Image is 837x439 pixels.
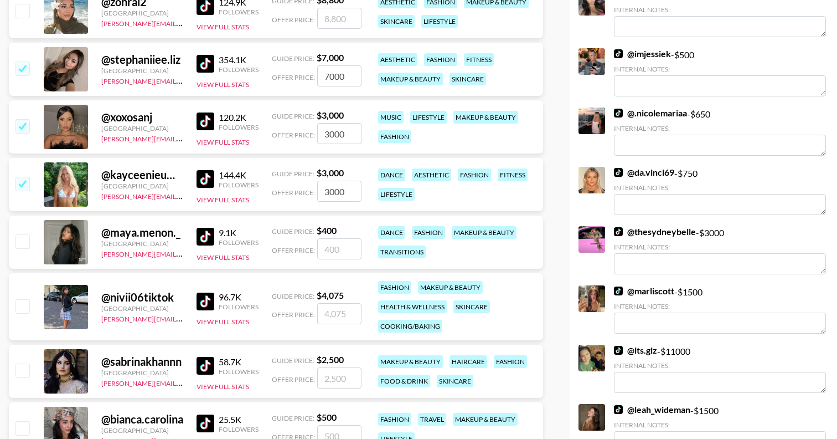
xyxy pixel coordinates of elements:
[317,290,344,300] strong: $ 4,075
[272,188,315,197] span: Offer Price:
[614,361,826,370] div: Internal Notes:
[378,226,405,239] div: dance
[101,132,318,143] a: [PERSON_NAME][EMAIL_ADDRESS][PERSON_NAME][DOMAIN_NAME]
[272,414,314,422] span: Guide Price:
[272,310,315,319] span: Offer Price:
[219,367,259,376] div: Followers
[453,111,518,124] div: makeup & beauty
[452,226,516,239] div: makeup & beauty
[378,188,415,201] div: lifestyle
[614,285,674,297] a: @marliscott
[614,226,826,274] div: - $ 3000
[101,168,183,182] div: @ kayceenieuwendyk
[378,355,443,368] div: makeup & beauty
[378,15,415,28] div: skincare
[197,293,214,310] img: TikTok
[197,138,249,146] button: View Full Stats
[219,181,259,189] div: Followers
[101,355,183,369] div: @ sabrinakhannn
[101,190,318,201] a: [PERSON_NAME][EMAIL_ADDRESS][PERSON_NAME][DOMAIN_NAME]
[421,15,458,28] div: lifestyle
[272,292,314,300] span: Guide Price:
[101,9,183,17] div: [GEOGRAPHIC_DATA]
[412,226,445,239] div: fashion
[101,182,183,190] div: [GEOGRAPHIC_DATA]
[272,16,315,24] span: Offer Price:
[101,124,183,132] div: [GEOGRAPHIC_DATA]
[614,109,623,118] img: TikTok
[272,356,314,365] span: Guide Price:
[197,23,249,31] button: View Full Stats
[458,169,491,181] div: fashion
[101,53,183,67] div: @ stephaniiee.liz
[101,67,183,75] div: [GEOGRAPHIC_DATA]
[614,345,826,393] div: - $ 11000
[219,227,259,238] div: 9.1K
[219,54,259,65] div: 354.1K
[378,281,411,294] div: fashion
[614,124,826,132] div: Internal Notes:
[317,167,344,178] strong: $ 3,000
[219,292,259,303] div: 96.7K
[197,170,214,188] img: TikTok
[378,73,443,85] div: makeup & beauty
[317,8,361,29] input: 8,800
[197,382,249,391] button: View Full Stats
[614,6,826,14] div: Internal Notes:
[378,111,404,124] div: music
[424,53,457,66] div: fashion
[101,226,183,239] div: @ maya.menon._
[219,112,259,123] div: 120.2K
[317,354,344,365] strong: $ 2,500
[614,167,826,215] div: - $ 750
[378,246,426,258] div: transitions
[614,108,687,119] a: @.nicolemariaa
[614,183,826,192] div: Internal Notes:
[197,318,249,326] button: View Full Stats
[197,253,249,262] button: View Full Stats
[219,414,259,425] div: 25.5K
[272,54,314,63] span: Guide Price:
[219,8,259,16] div: Followers
[449,73,486,85] div: skincare
[219,238,259,247] div: Followers
[219,425,259,433] div: Followers
[614,108,826,156] div: - $ 650
[197,357,214,375] img: TikTok
[101,290,183,304] div: @ nivii06tiktok
[410,111,447,124] div: lifestyle
[197,415,214,432] img: TikTok
[219,356,259,367] div: 58.7K
[614,302,826,310] div: Internal Notes:
[101,239,183,248] div: [GEOGRAPHIC_DATA]
[317,225,337,236] strong: $ 400
[101,304,183,313] div: [GEOGRAPHIC_DATA]
[317,238,361,259] input: 400
[378,169,405,181] div: dance
[614,346,623,355] img: TikTok
[378,130,411,143] div: fashion
[378,320,442,333] div: cooking/baking
[614,48,826,96] div: - $ 500
[614,168,623,177] img: TikTok
[614,49,623,58] img: TikTok
[614,226,696,237] a: @thesydneybelle
[101,248,318,258] a: [PERSON_NAME][EMAIL_ADDRESS][PERSON_NAME][DOMAIN_NAME]
[378,300,447,313] div: health & wellness
[101,75,318,85] a: [PERSON_NAME][EMAIL_ADDRESS][PERSON_NAME][DOMAIN_NAME]
[494,355,527,368] div: fashion
[614,345,657,356] a: @its.giz
[219,170,259,181] div: 144.4K
[101,377,318,387] a: [PERSON_NAME][EMAIL_ADDRESS][PERSON_NAME][DOMAIN_NAME]
[378,413,411,426] div: fashion
[614,48,671,59] a: @imjessiek
[272,227,314,236] span: Guide Price:
[101,412,183,426] div: @ bianca.carolina
[272,375,315,384] span: Offer Price:
[464,53,494,66] div: fitness
[378,53,417,66] div: aesthetic
[101,426,183,435] div: [GEOGRAPHIC_DATA]
[378,375,430,387] div: food & drink
[317,367,361,389] input: 2,500
[317,181,361,202] input: 3,000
